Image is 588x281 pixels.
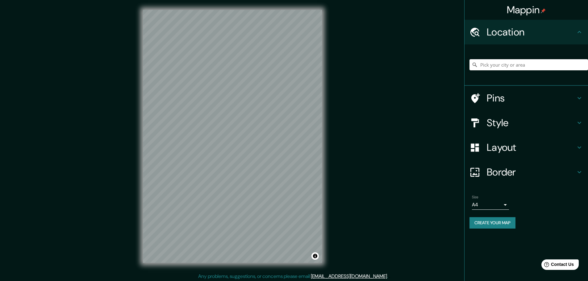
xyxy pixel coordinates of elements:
[469,59,588,70] input: Pick your city or area
[389,273,390,280] div: .
[465,86,588,110] div: Pins
[487,166,576,178] h4: Border
[487,26,576,38] h4: Location
[465,160,588,184] div: Border
[388,273,389,280] div: .
[487,141,576,154] h4: Layout
[487,117,576,129] h4: Style
[311,252,319,260] button: Toggle attribution
[487,92,576,104] h4: Pins
[143,10,322,263] canvas: Map
[198,273,388,280] p: Any problems, suggestions, or concerns please email .
[311,273,387,279] a: [EMAIL_ADDRESS][DOMAIN_NAME]
[533,257,581,274] iframe: Help widget launcher
[469,217,515,229] button: Create your map
[465,20,588,44] div: Location
[465,135,588,160] div: Layout
[472,200,509,210] div: A4
[541,8,546,13] img: pin-icon.png
[507,4,546,16] h4: Mappin
[472,195,478,200] label: Size
[465,110,588,135] div: Style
